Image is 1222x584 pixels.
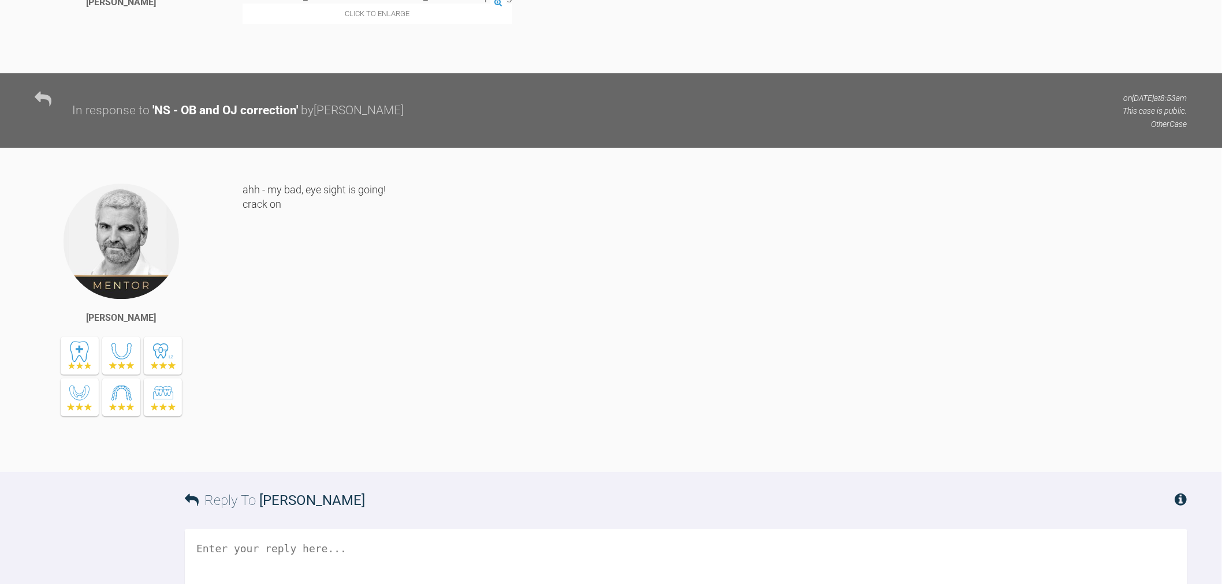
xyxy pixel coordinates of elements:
div: [PERSON_NAME] [87,310,157,325]
p: Other Case [1123,118,1187,130]
img: Ross Hobson [62,182,180,300]
div: ahh - my bad, eye sight is going! crack on [243,182,1187,455]
span: Click to enlarge [243,3,512,24]
span: [PERSON_NAME] [259,492,365,508]
div: by [PERSON_NAME] [301,101,404,121]
p: on [DATE] at 8:53am [1123,92,1187,104]
div: ' NS - OB and OJ correction ' [152,101,298,121]
h3: Reply To [185,489,365,511]
div: In response to [72,101,150,121]
p: This case is public. [1123,104,1187,117]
